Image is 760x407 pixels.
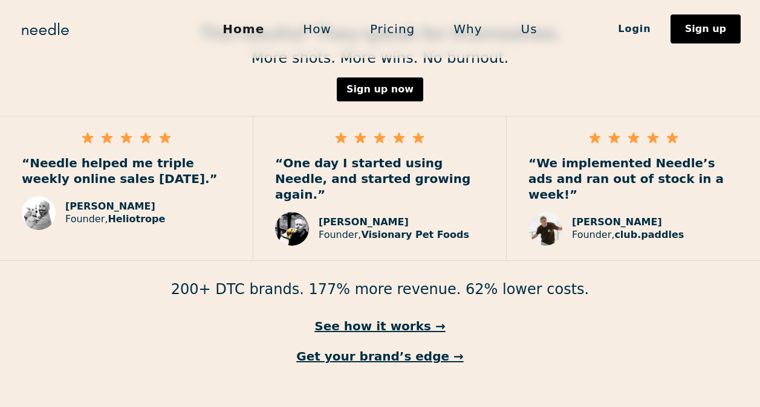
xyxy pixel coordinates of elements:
[572,229,684,242] p: Founder,
[599,19,671,39] a: Login
[65,213,165,226] p: Founder,
[65,200,155,212] strong: [PERSON_NAME]
[361,229,469,240] strong: Visionary Pet Foods
[284,16,351,42] a: How
[685,24,726,34] div: Sign up
[275,155,484,202] p: “One day I started using Needle, and started growing again.”
[337,77,423,101] a: Sign up now
[319,229,469,242] p: Founder,
[528,155,738,202] p: “We implemented Needle’s ads and ran out of stock in a week!”
[502,16,557,42] a: Us
[614,229,684,240] strong: club.paddles
[319,216,409,228] strong: [PERSON_NAME]
[351,16,434,42] a: Pricing
[671,14,741,43] a: Sign up
[108,213,165,225] strong: Heliotrope
[434,16,501,42] a: Why
[22,155,231,187] p: “Needle helped me triple weekly online sales [DATE].”
[346,85,414,94] div: Sign up now
[203,16,284,42] a: Home
[572,216,662,228] strong: [PERSON_NAME]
